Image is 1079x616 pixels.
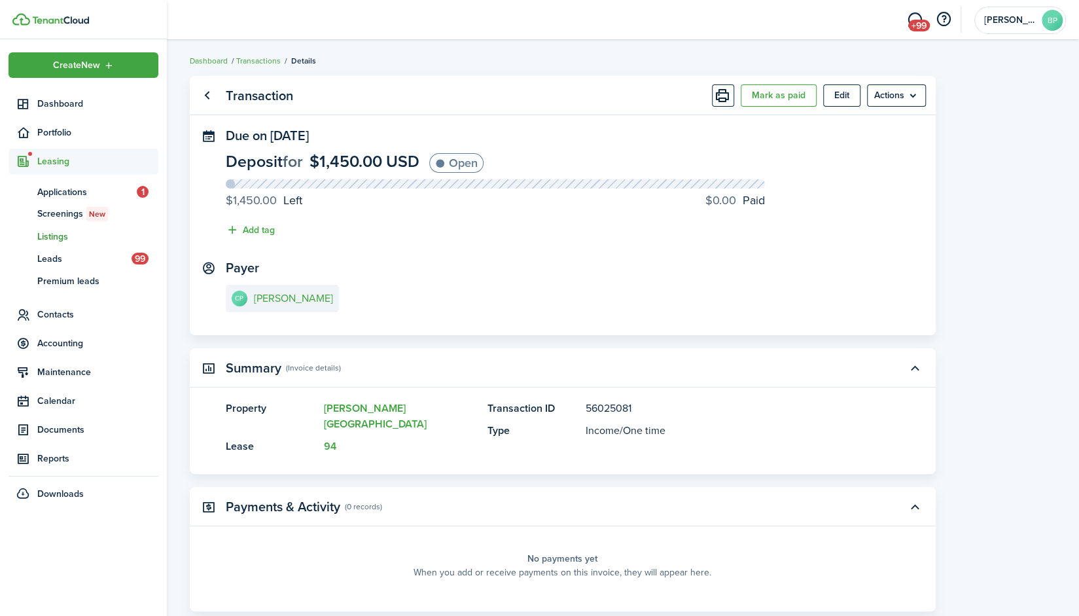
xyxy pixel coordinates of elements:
menu-btn: Actions [867,84,926,107]
button: Toggle accordion [904,357,926,379]
span: Deposit [226,149,283,173]
panel-main-title: Transaction ID [487,401,579,416]
span: $1,450.00 USD [310,149,419,173]
span: Income [586,423,620,438]
avatar-text: CP [232,291,247,306]
img: TenantCloud [12,13,30,26]
span: Dashboard [37,97,158,111]
span: Contacts [37,308,158,321]
a: CP[PERSON_NAME] [226,285,339,312]
progress-caption-label-value: $0.00 [705,192,736,209]
panel-main-title: Payer [226,261,259,276]
span: Buchanan Property Management [984,16,1036,25]
span: Details [291,55,316,67]
span: Documents [37,423,158,437]
span: Downloads [37,487,84,501]
span: Maintenance [37,365,158,379]
button: Toggle accordion [904,496,926,518]
span: Leasing [37,154,158,168]
span: for [283,149,303,173]
panel-main-body: Toggle accordion [190,539,936,611]
a: Reports [9,446,158,471]
span: Due on [DATE] [226,126,309,145]
panel-main-title: Summary [226,361,281,376]
span: One time [623,423,665,438]
img: TenantCloud [32,16,89,24]
panel-main-description: / [586,423,860,439]
a: Leads99 [9,247,158,270]
span: 1 [137,186,149,198]
button: Mark as paid [741,84,817,107]
span: 99 [132,253,149,264]
panel-main-subtitle: (Invoice details) [286,362,341,374]
span: Applications [37,185,137,199]
button: Print [712,84,734,107]
button: Edit [823,84,860,107]
e-details-info-title: [PERSON_NAME] [254,293,333,304]
a: Dashboard [190,55,228,67]
a: ScreeningsNew [9,203,158,225]
panel-main-title: Type [487,423,579,439]
a: Messaging [902,3,927,37]
span: Create New [53,61,100,70]
span: +99 [908,20,930,31]
span: Reports [37,452,158,465]
a: Premium leads [9,270,158,292]
panel-main-body: Toggle accordion [190,401,936,474]
progress-caption-label: Left [226,192,302,209]
panel-main-description: 56025081 [586,401,860,416]
button: Open menu [9,52,158,78]
status: Open [429,153,484,173]
a: 94 [324,439,336,454]
button: Add tag [226,223,275,238]
span: Listings [37,230,158,244]
span: Accounting [37,336,158,350]
span: Calendar [37,394,158,408]
panel-main-placeholder-description: When you add or receive payments on this invoice, they will appear here. [414,566,711,579]
avatar-text: BP [1042,10,1063,31]
progress-caption-label: Paid [705,192,765,209]
panel-main-subtitle: (0 records) [345,501,382,513]
panel-main-title: Lease [226,439,317,454]
span: Premium leads [37,274,158,288]
progress-caption-label-value: $1,450.00 [226,192,277,209]
a: Transactions [236,55,281,67]
panel-main-title: Property [226,401,317,432]
a: Applications1 [9,181,158,203]
a: [PERSON_NAME][GEOGRAPHIC_DATA] [324,401,427,431]
a: Dashboard [9,91,158,117]
button: Open menu [867,84,926,107]
a: Listings [9,225,158,247]
button: Open resource center [932,9,955,31]
a: Go back [196,84,219,107]
span: Portfolio [37,126,158,139]
span: Leads [37,252,132,266]
span: New [89,208,105,220]
panel-main-placeholder-title: No payments yet [527,552,597,566]
panel-main-title: Payments & Activity [226,499,340,515]
span: Screenings [37,207,158,221]
panel-main-title: Transaction [226,88,293,103]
